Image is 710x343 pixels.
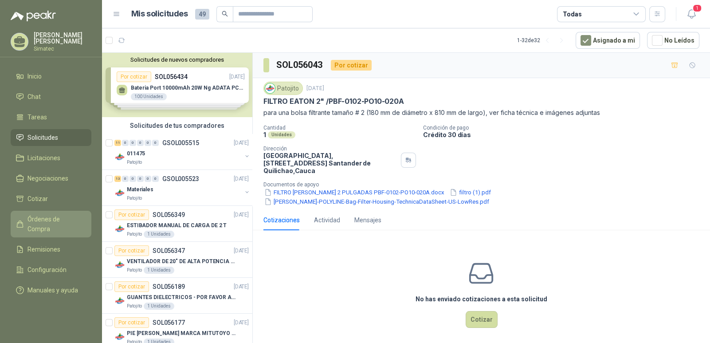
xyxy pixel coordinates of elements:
[152,176,159,182] div: 0
[114,173,251,202] a: 13 0 0 0 0 0 GSOL005523[DATE] Company LogoMaterialesPatojito
[27,244,60,254] span: Remisiones
[137,140,144,146] div: 0
[27,173,68,183] span: Negociaciones
[162,140,199,146] p: GSOL005515
[127,221,227,230] p: ESTIBADOR MANUAL DE CARGA DE 2 T
[27,153,60,163] span: Licitaciones
[114,281,149,292] div: Por cotizar
[114,296,125,306] img: Company Logo
[263,197,490,206] button: [PERSON_NAME]-POLYLINE-Bag-Filter-Housing-TechnicaDataSheet-US-LowRes.pdf
[144,267,174,274] div: 1 Unidades
[127,293,237,302] p: GUANTES DIELECTRICOS - POR FAVOR ADJUNTAR SU FICHA TECNICA
[466,311,498,328] button: Cotizar
[27,265,67,275] span: Configuración
[11,88,91,105] a: Chat
[114,209,149,220] div: Por cotizar
[331,60,372,71] div: Por cotizar
[127,303,142,310] p: Patojito
[34,46,91,51] p: Simatec
[114,245,149,256] div: Por cotizar
[144,303,174,310] div: 1 Unidades
[114,152,125,162] img: Company Logo
[234,319,249,327] p: [DATE]
[153,248,185,254] p: SOL056347
[27,133,58,142] span: Solicitudes
[11,170,91,187] a: Negociaciones
[27,112,47,122] span: Tareas
[234,175,249,183] p: [DATE]
[102,242,252,278] a: Por cotizarSOL056347[DATE] Company LogoVENTILADOR DE 20" DE ALTA POTENCIA PARA ANCLAR A LA PAREDP...
[647,32,699,49] button: No Leídos
[423,125,706,131] p: Condición de pago
[683,6,699,22] button: 1
[144,231,174,238] div: 1 Unidades
[127,195,142,202] p: Patojito
[27,285,78,295] span: Manuales y ayuda
[131,8,188,20] h1: Mis solicitudes
[314,215,340,225] div: Actividad
[576,32,640,49] button: Asignado a mi
[145,140,151,146] div: 0
[27,214,83,234] span: Órdenes de Compra
[263,188,445,197] button: FILTRO [PERSON_NAME] 2 PULGADAS PBF-0102-PO10-020A.docx
[102,53,252,117] div: Solicitudes de nuevos compradoresPor cotizarSOL056434[DATE] Bateria Port 10000mAh 20W Ng ADATA PC...
[27,92,41,102] span: Chat
[11,282,91,299] a: Manuales y ayuda
[114,224,125,234] img: Company Logo
[145,176,151,182] div: 0
[306,84,324,93] p: [DATE]
[11,109,91,126] a: Tareas
[114,176,121,182] div: 13
[265,83,275,93] img: Company Logo
[517,33,569,47] div: 1 - 32 de 32
[11,150,91,166] a: Licitaciones
[11,68,91,85] a: Inicio
[263,125,416,131] p: Cantidad
[11,261,91,278] a: Configuración
[263,152,397,174] p: [GEOGRAPHIC_DATA], [STREET_ADDRESS] Santander de Quilichao , Cauca
[11,129,91,146] a: Solicitudes
[127,257,237,266] p: VENTILADOR DE 20" DE ALTA POTENCIA PARA ANCLAR A LA PARED
[127,150,145,158] p: 011475
[563,9,581,19] div: Todas
[114,138,251,166] a: 11 0 0 0 0 0 GSOL005515[DATE] Company Logo011475Patojito
[106,56,249,63] button: Solicitudes de nuevos compradores
[114,140,121,146] div: 11
[114,317,149,328] div: Por cotizar
[263,97,404,106] p: FILTRO EATON 2" /PBF-0102-PO10-020A
[127,329,237,338] p: PIE [PERSON_NAME] MARCA MITUTOYO REF [PHONE_NUMBER]
[114,331,125,342] img: Company Logo
[11,11,56,21] img: Logo peakr
[234,247,249,255] p: [DATE]
[11,190,91,207] a: Cotizar
[102,117,252,134] div: Solicitudes de tus compradores
[162,176,199,182] p: GSOL005523
[153,212,185,218] p: SOL056349
[354,215,381,225] div: Mensajes
[153,284,185,290] p: SOL056189
[423,131,706,138] p: Crédito 30 días
[263,146,397,152] p: Dirección
[129,176,136,182] div: 0
[153,319,185,326] p: SOL056177
[137,176,144,182] div: 0
[102,278,252,314] a: Por cotizarSOL056189[DATE] Company LogoGUANTES DIELECTRICOS - POR FAVOR ADJUNTAR SU FICHA TECNICA...
[263,108,699,118] p: para una bolsa filtrante tamaño # 2 (180 mm de diámetro x 810 mm de largo), ver ficha técnica e i...
[692,4,702,12] span: 1
[11,211,91,237] a: Órdenes de Compra
[11,241,91,258] a: Remisiones
[234,283,249,291] p: [DATE]
[263,181,706,188] p: Documentos de apoyo
[127,267,142,274] p: Patojito
[449,188,492,197] button: filtro (1).pdf
[27,71,42,81] span: Inicio
[127,231,142,238] p: Patojito
[122,176,129,182] div: 0
[234,211,249,219] p: [DATE]
[234,139,249,147] p: [DATE]
[27,194,48,204] span: Cotizar
[263,82,303,95] div: Patojito
[127,185,153,194] p: Materiales
[102,206,252,242] a: Por cotizarSOL056349[DATE] Company LogoESTIBADOR MANUAL DE CARGA DE 2 TPatojito1 Unidades
[114,188,125,198] img: Company Logo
